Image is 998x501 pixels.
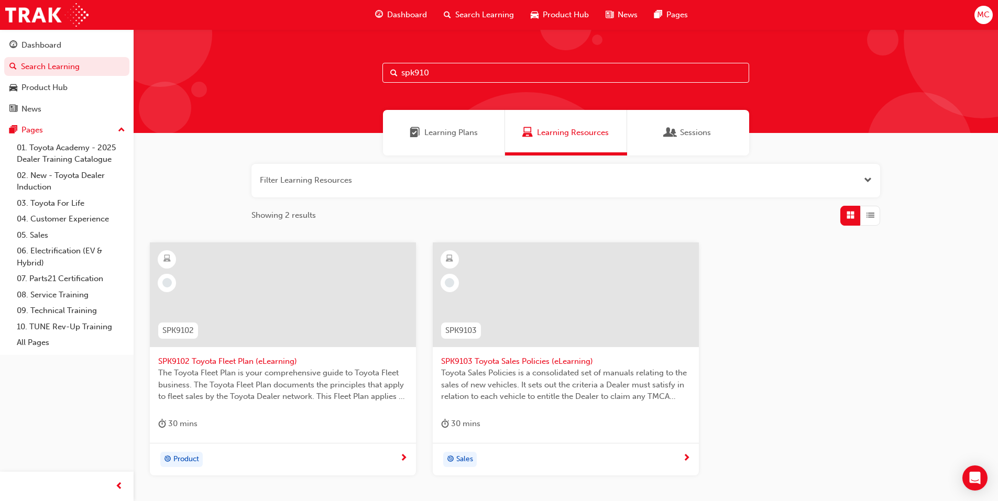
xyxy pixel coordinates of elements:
a: SPK9102SPK9102 Toyota Fleet Plan (eLearning)The Toyota Fleet Plan is your comprehensive guide to ... [150,242,416,476]
a: car-iconProduct Hub [522,4,597,26]
div: Product Hub [21,82,68,94]
span: learningRecordVerb_NONE-icon [162,278,172,287]
span: learningResourceType_ELEARNING-icon [163,252,171,266]
a: 03. Toyota For Life [13,195,129,211]
a: guage-iconDashboard [367,4,435,26]
span: guage-icon [375,8,383,21]
a: 09. Technical Training [13,303,129,319]
span: car-icon [9,83,17,93]
span: Sales [456,453,473,465]
a: 08. Service Training [13,287,129,303]
button: MC [974,6,993,24]
span: Learning Plans [410,127,420,139]
span: target-icon [447,453,454,466]
span: Sessions [665,127,676,139]
span: Product [173,453,199,465]
a: All Pages [13,335,129,351]
span: Learning Resources [537,127,609,139]
span: duration-icon [441,417,449,430]
div: 30 mins [441,417,480,430]
button: Pages [4,120,129,140]
span: SPK9102 Toyota Fleet Plan (eLearning) [158,355,408,368]
a: Dashboard [4,36,129,55]
span: Grid [847,209,854,221]
a: SessionsSessions [627,110,749,155]
span: news-icon [9,105,17,114]
span: car-icon [531,8,539,21]
div: Open Intercom Messenger [962,465,988,491]
span: up-icon [118,124,125,137]
span: target-icon [164,453,171,466]
input: Search... [382,63,749,83]
span: News [618,9,638,21]
a: news-iconNews [597,4,646,26]
span: Learning Plans [424,127,478,139]
span: List [867,209,874,221]
a: Search Learning [4,57,129,76]
div: Dashboard [21,39,61,51]
span: SPK9102 [162,325,194,337]
span: Toyota Sales Policies is a consolidated set of manuals relating to the sales of new vehicles. It ... [441,367,690,403]
span: Search [390,67,398,79]
a: News [4,99,129,119]
div: Pages [21,124,43,136]
span: Sessions [680,127,711,139]
span: learningResourceType_ELEARNING-icon [446,252,453,266]
a: SPK9103SPK9103 Toyota Sales Policies (eLearning)Toyota Sales Policies is a consolidated set of ma... [433,242,699,476]
a: Product Hub [4,78,129,97]
span: pages-icon [654,8,662,21]
a: 05. Sales [13,227,129,243]
button: DashboardSearch LearningProduct HubNews [4,34,129,120]
a: search-iconSearch Learning [435,4,522,26]
span: Learning Resources [522,127,533,139]
img: Trak [5,3,89,27]
span: next-icon [683,454,690,463]
a: 02. New - Toyota Dealer Induction [13,168,129,195]
span: news-icon [606,8,613,21]
span: SPK9103 [445,325,477,337]
a: 07. Parts21 Certification [13,271,129,287]
a: pages-iconPages [646,4,696,26]
span: Product Hub [543,9,589,21]
a: Learning ResourcesLearning Resources [505,110,627,155]
a: Learning PlansLearning Plans [383,110,505,155]
span: MC [977,9,990,21]
a: 10. TUNE Rev-Up Training [13,319,129,335]
span: next-icon [400,454,408,463]
span: search-icon [444,8,451,21]
span: Showing 2 results [251,209,316,221]
span: prev-icon [115,480,123,493]
span: search-icon [9,62,17,72]
span: guage-icon [9,41,17,50]
span: Dashboard [387,9,427,21]
span: SPK9103 Toyota Sales Policies (eLearning) [441,355,690,368]
span: Search Learning [455,9,514,21]
span: learningRecordVerb_NONE-icon [445,278,454,287]
div: News [21,103,41,115]
span: Pages [666,9,688,21]
span: pages-icon [9,126,17,135]
a: 04. Customer Experience [13,211,129,227]
a: 01. Toyota Academy - 2025 Dealer Training Catalogue [13,140,129,168]
span: The Toyota Fleet Plan is your comprehensive guide to Toyota Fleet business. The Toyota Fleet Plan... [158,367,408,403]
div: 30 mins [158,417,198,430]
span: duration-icon [158,417,166,430]
button: Open the filter [864,174,872,186]
a: 06. Electrification (EV & Hybrid) [13,243,129,271]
